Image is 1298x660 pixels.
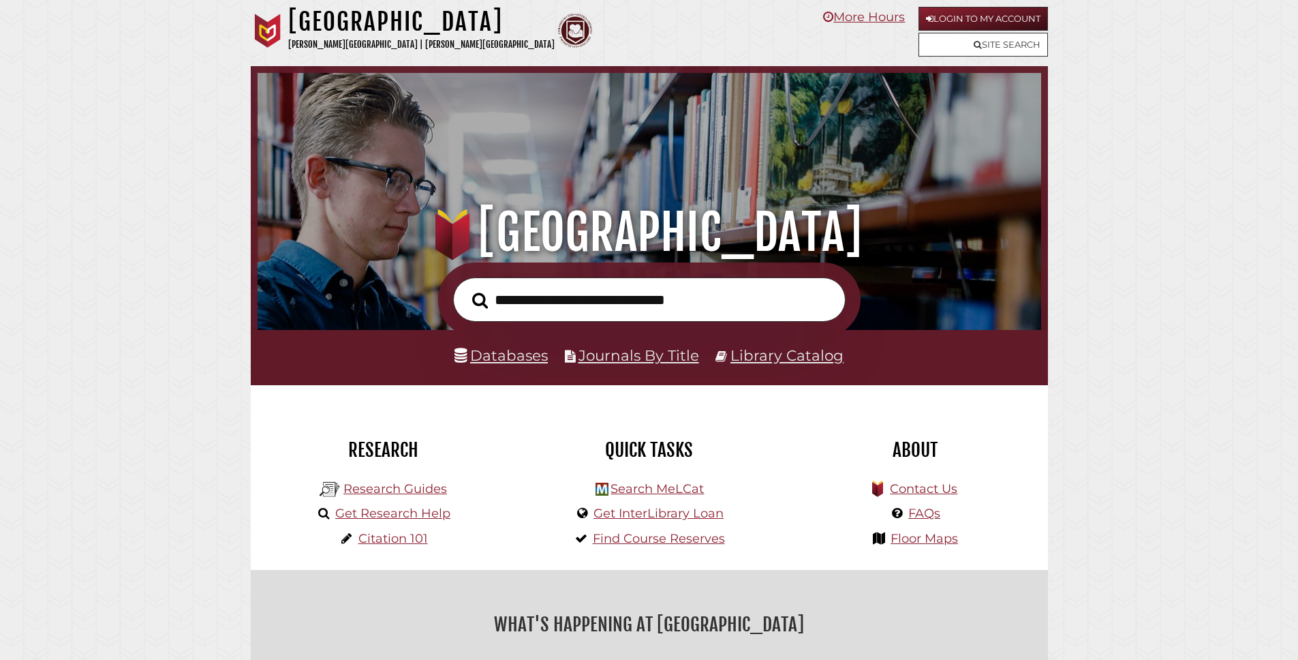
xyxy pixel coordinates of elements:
[527,438,772,462] h2: Quick Tasks
[593,531,725,546] a: Find Course Reserves
[823,10,905,25] a: More Hours
[335,506,450,521] a: Get Research Help
[611,481,704,496] a: Search MeLCat
[890,481,957,496] a: Contact Us
[578,346,699,364] a: Journals By Title
[918,7,1048,31] a: Login to My Account
[261,438,506,462] h2: Research
[472,292,488,309] i: Search
[596,483,608,496] img: Hekman Library Logo
[454,346,548,364] a: Databases
[358,531,428,546] a: Citation 101
[593,506,724,521] a: Get InterLibrary Loan
[288,37,555,52] p: [PERSON_NAME][GEOGRAPHIC_DATA] | [PERSON_NAME][GEOGRAPHIC_DATA]
[918,33,1048,57] a: Site Search
[320,479,340,500] img: Hekman Library Logo
[558,14,592,48] img: Calvin Theological Seminary
[261,609,1038,640] h2: What's Happening at [GEOGRAPHIC_DATA]
[251,14,285,48] img: Calvin University
[277,202,1021,262] h1: [GEOGRAPHIC_DATA]
[343,481,447,496] a: Research Guides
[792,438,1038,462] h2: About
[891,531,958,546] a: Floor Maps
[908,506,940,521] a: FAQs
[730,346,844,364] a: Library Catalog
[465,288,495,313] button: Search
[288,7,555,37] h1: [GEOGRAPHIC_DATA]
